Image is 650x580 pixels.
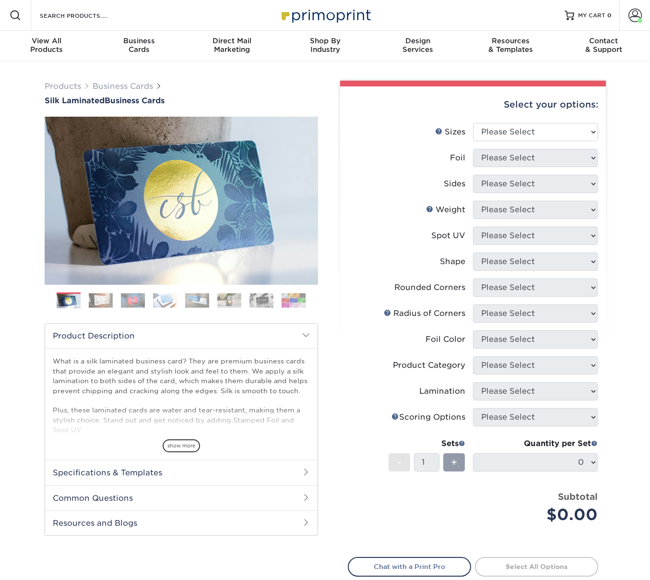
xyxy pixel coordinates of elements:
[45,82,81,91] a: Products
[557,36,650,54] div: & Support
[393,360,465,371] div: Product Category
[557,36,650,45] span: Contact
[163,439,200,452] span: show more
[45,96,318,105] h1: Business Cards
[279,36,372,45] span: Shop By
[371,36,464,54] div: Services
[45,96,105,105] span: Silk Laminated
[45,64,318,338] img: Silk Laminated 01
[371,31,464,61] a: DesignServices
[391,411,465,423] div: Scoring Options
[185,293,209,308] img: Business Cards 05
[397,455,402,470] span: -
[45,510,318,535] h2: Resources and Blogs
[153,293,177,308] img: Business Cards 04
[384,308,465,319] div: Radius of Corners
[475,557,598,576] a: Select All Options
[394,282,465,293] div: Rounded Corners
[279,31,372,61] a: Shop ByIndustry
[480,503,598,526] div: $0.00
[121,293,145,308] img: Business Cards 03
[464,36,557,54] div: & Templates
[45,324,318,348] h2: Product Description
[93,31,186,61] a: BusinessCards
[426,204,465,216] div: Weight
[464,31,557,61] a: Resources& Templates
[186,31,279,61] a: Direct MailMarketing
[348,86,598,123] div: Select your options:
[425,334,465,345] div: Foil Color
[371,36,464,45] span: Design
[450,152,465,164] div: Foil
[435,126,465,138] div: Sizes
[389,438,465,449] div: Sets
[451,455,457,470] span: +
[57,289,81,313] img: Business Cards 01
[607,12,612,19] span: 0
[45,96,318,105] a: Silk LaminatedBusiness Cards
[282,293,306,308] img: Business Cards 08
[45,485,318,510] h2: Common Questions
[45,460,318,485] h2: Specifications & Templates
[431,230,465,242] div: Spot UV
[217,293,241,308] img: Business Cards 06
[93,36,186,54] div: Cards
[464,36,557,45] span: Resources
[53,356,310,513] p: What is a silk laminated business card? They are premium business cards that provide an elegant a...
[578,12,605,20] span: MY CART
[444,178,465,190] div: Sides
[39,10,132,21] input: SEARCH PRODUCTS.....
[277,5,373,25] img: Primoprint
[186,36,279,54] div: Marketing
[93,82,153,91] a: Business Cards
[558,491,598,502] strong: Subtotal
[249,293,273,308] img: Business Cards 07
[279,36,372,54] div: Industry
[419,386,465,397] div: Lamination
[557,31,650,61] a: Contact& Support
[186,36,279,45] span: Direct Mail
[440,256,465,267] div: Shape
[348,557,471,576] a: Chat with a Print Pro
[93,36,186,45] span: Business
[473,438,598,449] div: Quantity per Set
[89,293,113,308] img: Business Cards 02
